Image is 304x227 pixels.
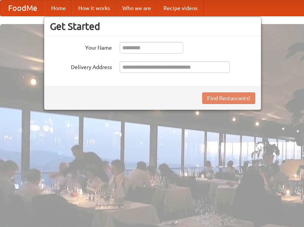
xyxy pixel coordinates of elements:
[157,0,204,16] a: Recipe videos
[45,0,72,16] a: Home
[202,92,255,104] button: Find Restaurants!
[72,0,116,16] a: How it works
[50,61,112,71] label: Delivery Address
[50,42,112,52] label: Your Name
[50,21,255,32] h3: Get Started
[116,0,157,16] a: Who we are
[0,0,45,16] a: FoodMe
